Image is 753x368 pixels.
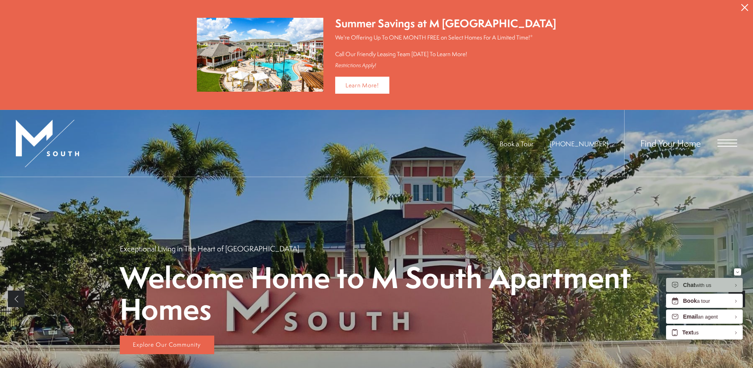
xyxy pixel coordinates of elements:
a: Learn More! [335,77,389,94]
span: [PHONE_NUMBER] [550,139,608,148]
span: Explore Our Community [133,340,201,349]
img: MSouth [16,120,79,167]
p: We're Offering Up To ONE MONTH FREE on Select Homes For A Limited Time!* Call Our Friendly Leasin... [335,33,556,58]
a: Book a Tour [500,139,533,148]
p: Welcome Home to M South Apartment Homes [120,262,634,324]
img: Summer Savings at M South Apartments [197,18,323,92]
a: Explore Our Community [120,336,214,355]
div: Summer Savings at M [GEOGRAPHIC_DATA] [335,16,556,31]
a: Previous [8,291,25,307]
button: Open Menu [717,140,737,147]
a: Find Your Home [640,137,701,149]
p: Exceptional Living in The Heart of [GEOGRAPHIC_DATA] [120,243,299,254]
a: Call Us at 813-570-8014 [550,139,608,148]
div: Restrictions Apply! [335,62,556,69]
